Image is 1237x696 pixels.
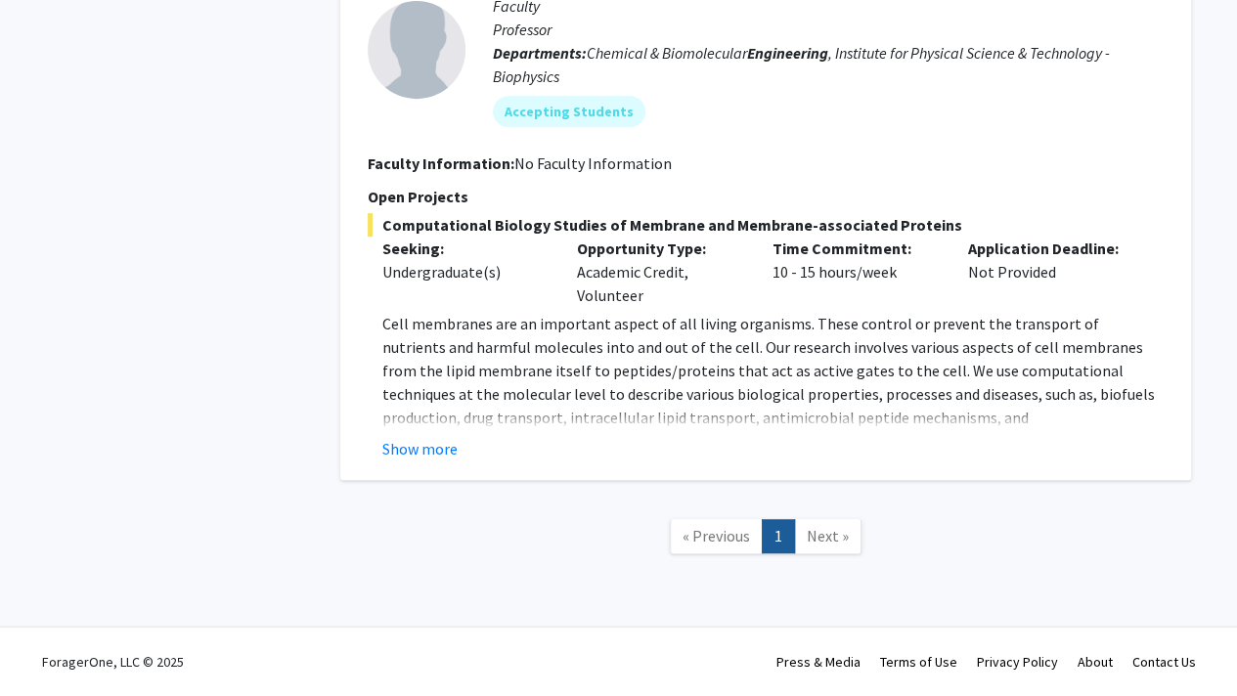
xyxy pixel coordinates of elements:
[42,628,184,696] div: ForagerOne, LLC © 2025
[762,519,795,553] a: 1
[514,153,672,173] span: No Faculty Information
[807,526,849,545] span: Next »
[382,437,458,460] button: Show more
[577,237,743,260] p: Opportunity Type:
[15,608,83,681] iframe: Chat
[977,653,1058,671] a: Privacy Policy
[368,213,1164,237] span: Computational Biology Studies of Membrane and Membrane-associated Proteins
[1132,653,1196,671] a: Contact Us
[880,653,957,671] a: Terms of Use
[794,519,861,553] a: Next Page
[968,237,1134,260] p: Application Deadline:
[340,500,1191,579] nav: Page navigation
[1078,653,1113,671] a: About
[382,260,549,283] div: Undergraduate(s)
[776,653,861,671] a: Press & Media
[493,43,587,63] b: Departments:
[562,237,758,307] div: Academic Credit, Volunteer
[368,185,1164,208] p: Open Projects
[493,96,645,127] mat-chip: Accepting Students
[493,43,1110,86] span: Chemical & Biomolecular , Institute for Physical Science & Technology - Biophysics
[953,237,1149,307] div: Not Provided
[747,43,828,63] b: Engineering
[773,237,939,260] p: Time Commitment:
[382,312,1164,546] p: Cell membranes are an important aspect of all living organisms. These control or prevent the tran...
[493,18,1164,41] p: Professor
[670,519,763,553] a: Previous Page
[758,237,953,307] div: 10 - 15 hours/week
[382,237,549,260] p: Seeking:
[683,526,750,545] span: « Previous
[368,153,514,173] b: Faculty Information:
